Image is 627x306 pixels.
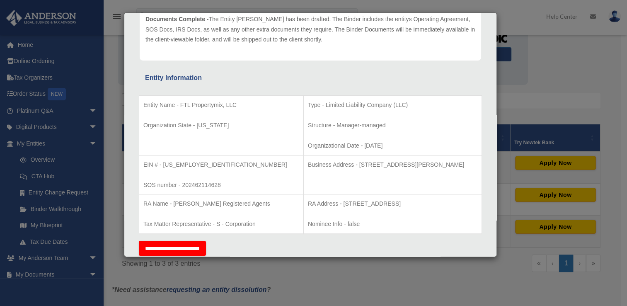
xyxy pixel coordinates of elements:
p: Organizational Date - [DATE] [308,141,477,151]
p: Organization State - [US_STATE] [143,120,299,131]
span: Documents Complete - [145,16,208,22]
p: EIN # - [US_EMPLOYER_IDENTIFICATION_NUMBER] [143,160,299,170]
p: The Entity [PERSON_NAME] has been drafted. The Binder includes the entitys Operating Agreement, S... [145,14,475,45]
p: Structure - Manager-managed [308,120,477,131]
p: Business Address - [STREET_ADDRESS][PERSON_NAME] [308,160,477,170]
p: Type - Limited Liability Company (LLC) [308,100,477,110]
p: Nominee Info - false [308,219,477,229]
p: Tax Matter Representative - S - Corporation [143,219,299,229]
p: RA Address - [STREET_ADDRESS] [308,199,477,209]
div: Entity Information [145,72,476,84]
p: RA Name - [PERSON_NAME] Registered Agents [143,199,299,209]
p: SOS number - 202462114628 [143,180,299,190]
p: Entity Name - FTL Propertymix, LLC [143,100,299,110]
